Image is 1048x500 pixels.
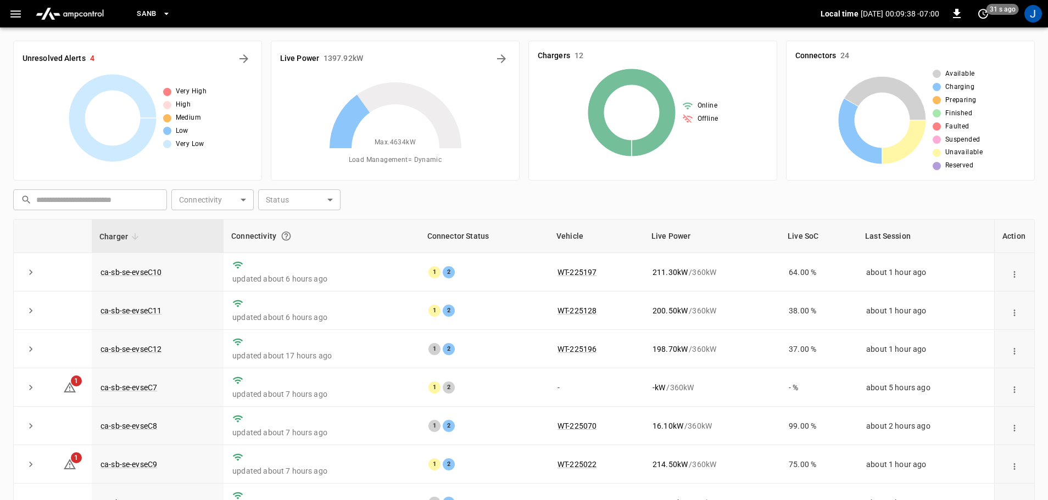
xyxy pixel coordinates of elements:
[653,267,771,278] div: / 360 kW
[1007,344,1022,355] div: action cell options
[698,114,718,125] span: Offline
[945,82,974,93] span: Charging
[549,220,644,253] th: Vehicle
[653,344,771,355] div: / 360 kW
[101,422,157,430] a: ca-sb-se-evseC8
[558,460,597,469] a: WT-225022
[986,4,1019,15] span: 31 s ago
[1007,305,1022,316] div: action cell options
[443,305,455,317] div: 2
[575,50,583,62] h6: 12
[857,407,994,445] td: about 2 hours ago
[443,381,455,394] div: 2
[428,305,441,317] div: 1
[994,220,1034,253] th: Action
[780,445,857,484] td: 75.00 %
[176,126,188,137] span: Low
[857,368,994,407] td: about 5 hours ago
[23,341,39,357] button: expand row
[428,266,441,278] div: 1
[945,121,969,132] span: Faulted
[101,383,157,392] a: ca-sb-se-evseC7
[653,382,665,393] p: - kW
[71,452,82,463] span: 1
[493,50,510,68] button: Energy Overview
[653,459,688,470] p: 214.50 kW
[558,345,597,353] a: WT-225196
[235,50,253,68] button: All Alerts
[324,53,363,65] h6: 1397.92 kW
[644,220,780,253] th: Live Power
[1024,5,1042,23] div: profile-icon
[23,53,86,65] h6: Unresolved Alerts
[428,458,441,470] div: 1
[232,273,411,284] p: updated about 6 hours ago
[23,379,39,396] button: expand row
[653,420,683,431] p: 16.10 kW
[232,350,411,361] p: updated about 17 hours ago
[1007,459,1022,470] div: action cell options
[653,267,688,278] p: 211.30 kW
[176,99,191,110] span: High
[780,220,857,253] th: Live SoC
[132,3,175,25] button: SanB
[653,305,771,316] div: / 360 kW
[780,253,857,291] td: 64.00 %
[232,465,411,476] p: updated about 7 hours ago
[653,305,688,316] p: 200.50 kW
[443,343,455,355] div: 2
[653,459,771,470] div: / 360 kW
[101,345,161,353] a: ca-sb-se-evseC12
[945,134,980,145] span: Suspended
[31,3,108,24] img: ampcontrol.io logo
[23,418,39,434] button: expand row
[840,50,849,62] h6: 24
[857,291,994,330] td: about 1 hour ago
[945,147,983,158] span: Unavailable
[375,137,416,148] span: Max. 4634 kW
[857,220,994,253] th: Last Session
[420,220,549,253] th: Connector Status
[99,230,142,243] span: Charger
[176,86,207,97] span: Very High
[231,226,412,246] div: Connectivity
[558,306,597,315] a: WT-225128
[276,226,296,246] button: Connection between the charger and our software.
[428,420,441,432] div: 1
[1007,382,1022,393] div: action cell options
[232,427,411,438] p: updated about 7 hours ago
[653,420,771,431] div: / 360 kW
[71,375,82,386] span: 1
[653,382,771,393] div: / 360 kW
[176,139,204,150] span: Very Low
[945,108,972,119] span: Finished
[443,266,455,278] div: 2
[137,8,157,20] span: SanB
[780,407,857,445] td: 99.00 %
[945,95,977,106] span: Preparing
[538,50,570,62] h6: Chargers
[443,420,455,432] div: 2
[558,268,597,277] a: WT-225197
[23,302,39,319] button: expand row
[861,8,939,19] p: [DATE] 00:09:38 -07:00
[428,343,441,355] div: 1
[428,381,441,394] div: 1
[857,445,994,484] td: about 1 hour ago
[795,50,836,62] h6: Connectors
[101,306,161,315] a: ca-sb-se-evseC11
[232,389,411,400] p: updated about 7 hours ago
[232,312,411,323] p: updated about 6 hours ago
[821,8,859,19] p: Local time
[1007,267,1022,278] div: action cell options
[974,5,992,23] button: set refresh interval
[90,53,94,65] h6: 4
[101,268,161,277] a: ca-sb-se-evseC10
[23,456,39,473] button: expand row
[349,155,442,166] span: Load Management = Dynamic
[549,368,644,407] td: -
[558,422,597,430] a: WT-225070
[945,69,975,80] span: Available
[101,460,157,469] a: ca-sb-se-evseC9
[63,383,76,391] a: 1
